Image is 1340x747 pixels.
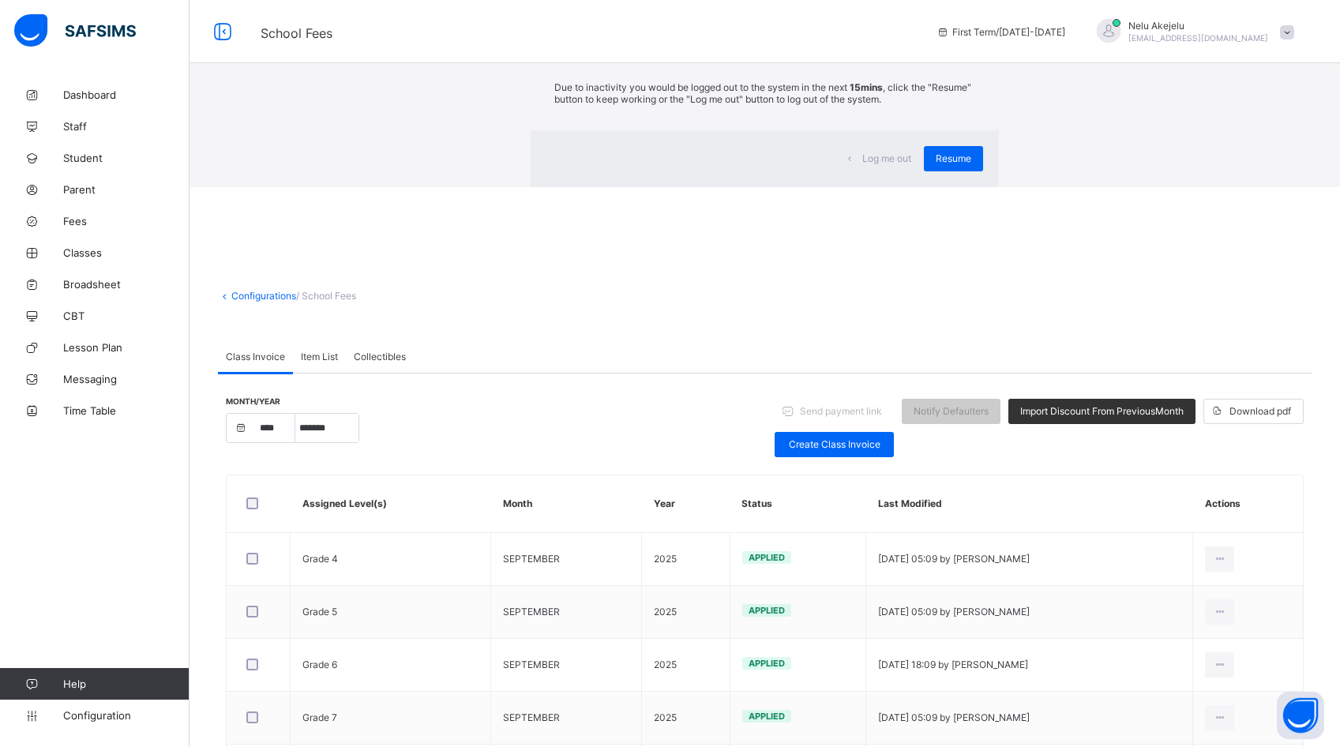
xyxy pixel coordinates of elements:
[642,532,730,585] td: 2025
[491,691,642,744] td: SEPTEMBER
[491,638,642,691] td: SEPTEMBER
[786,438,882,450] span: Create Class Invoice
[800,405,882,417] span: Send payment link
[866,691,1193,744] td: [DATE] 05:09 by [PERSON_NAME]
[749,658,785,669] span: Applied
[749,711,785,722] span: Applied
[642,638,730,691] td: 2025
[1128,20,1268,32] span: Nelu Akejelu
[63,404,190,417] span: Time Table
[554,81,976,105] p: Due to inactivity you would be logged out to the system in the next , click the "Resume" button t...
[642,475,730,533] th: Year
[63,709,189,722] span: Configuration
[642,691,730,744] td: 2025
[63,88,190,101] span: Dashboard
[63,152,190,164] span: Student
[226,396,463,406] span: month/year
[226,351,285,362] span: Class Invoice
[63,120,190,133] span: Staff
[291,585,491,638] td: Grade 5
[296,290,356,302] span: / School Fees
[291,475,491,533] th: Assigned Level(s)
[291,638,491,691] td: Grade 6
[491,532,642,585] td: SEPTEMBER
[63,310,190,322] span: CBT
[63,246,190,259] span: Classes
[301,351,338,362] span: Item List
[291,532,491,585] td: Grade 4
[291,691,491,744] td: Grade 7
[850,81,883,93] strong: 15mins
[749,552,785,563] span: Applied
[63,678,189,690] span: Help
[63,373,190,385] span: Messaging
[936,26,1065,38] span: session/term information
[491,475,642,533] th: Month
[1193,475,1303,533] th: Actions
[749,605,785,616] span: Applied
[862,152,911,164] span: Log me out
[866,638,1193,691] td: [DATE] 18:09 by [PERSON_NAME]
[261,25,332,41] span: School Fees
[63,183,190,196] span: Parent
[491,585,642,638] td: SEPTEMBER
[730,475,866,533] th: Status
[866,585,1193,638] td: [DATE] 05:09 by [PERSON_NAME]
[14,14,136,47] img: safsims
[1277,692,1324,739] button: Open asap
[1081,19,1302,45] div: NeluAkejelu
[1229,405,1291,417] span: Download pdf
[63,215,190,227] span: Fees
[914,405,989,417] span: Notify Defaulters
[1128,33,1268,43] span: [EMAIL_ADDRESS][DOMAIN_NAME]
[936,152,971,164] span: Resume
[1020,405,1184,417] span: Import Discount From Previous Month
[866,475,1193,533] th: Last Modified
[63,341,190,354] span: Lesson Plan
[642,585,730,638] td: 2025
[63,278,190,291] span: Broadsheet
[866,532,1193,585] td: [DATE] 05:09 by [PERSON_NAME]
[354,351,406,362] span: Collectibles
[231,290,296,302] a: Configurations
